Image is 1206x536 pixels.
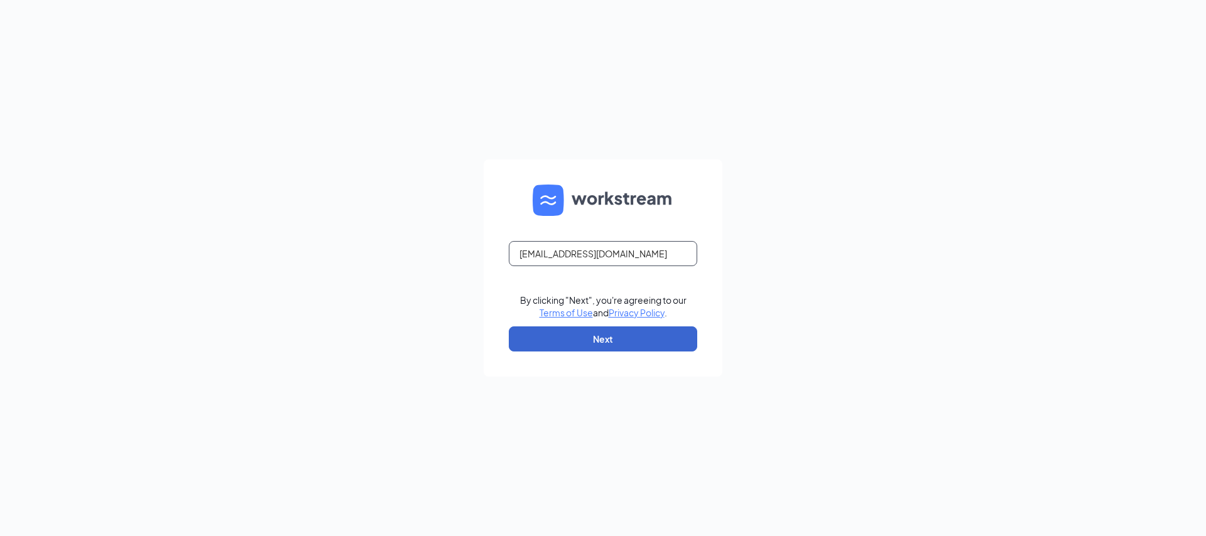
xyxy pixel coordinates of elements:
[540,307,593,318] a: Terms of Use
[520,294,687,319] div: By clicking "Next", you're agreeing to our and .
[509,241,697,266] input: Email
[533,185,673,216] img: WS logo and Workstream text
[509,326,697,351] button: Next
[609,307,665,318] a: Privacy Policy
